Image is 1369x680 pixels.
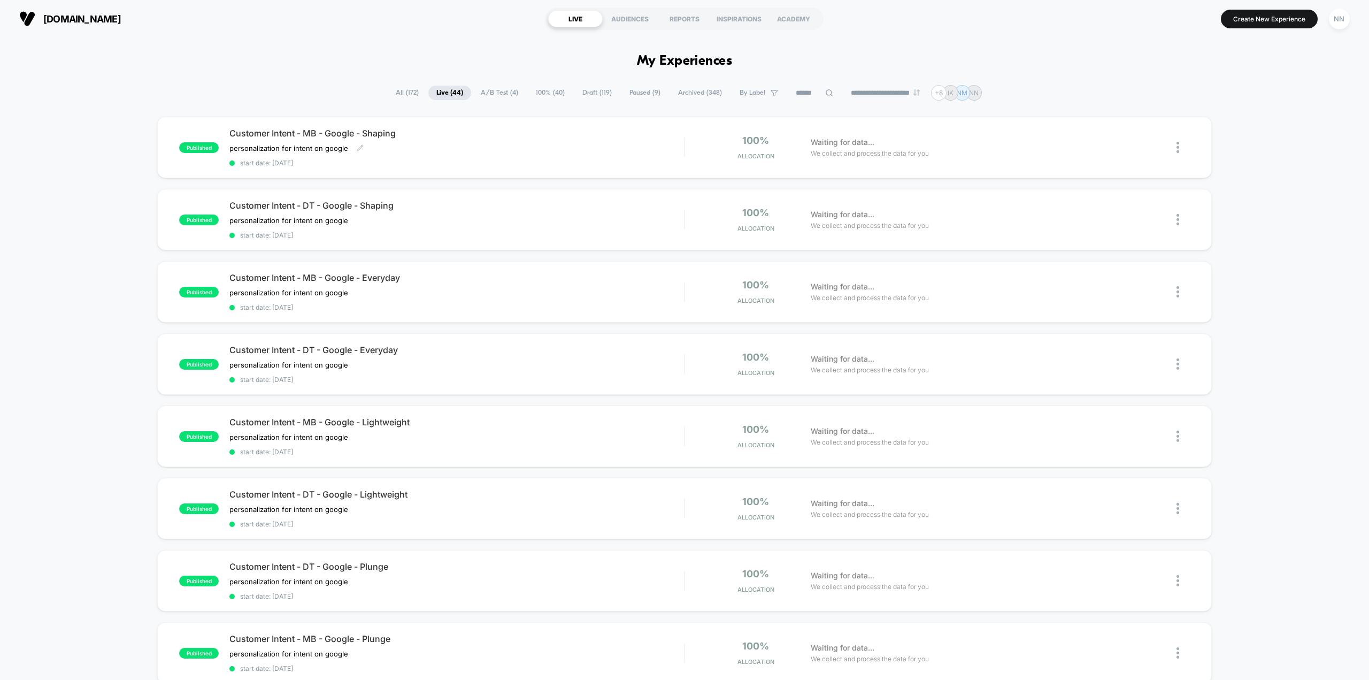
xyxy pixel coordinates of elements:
[229,417,684,427] span: Customer Intent - MB - Google - Lightweight
[742,568,769,579] span: 100%
[1326,8,1353,30] button: NN
[811,582,929,592] span: We collect and process the data for you
[473,86,526,100] span: A/B Test ( 4 )
[229,505,348,514] span: personalization for intent on google
[179,215,219,225] span: published
[742,640,769,652] span: 100%
[1176,503,1179,514] img: close
[957,89,967,97] p: NM
[229,592,684,600] span: start date: [DATE]
[811,209,874,220] span: Waiting for data...
[229,376,684,384] span: start date: [DATE]
[1176,142,1179,153] img: close
[179,142,219,153] span: published
[737,225,774,232] span: Allocation
[811,220,929,231] span: We collect and process the data for you
[621,86,668,100] span: Paused ( 9 )
[737,514,774,521] span: Allocation
[229,448,684,456] span: start date: [DATE]
[43,13,121,25] span: [DOMAIN_NAME]
[742,135,769,146] span: 100%
[737,297,774,304] span: Allocation
[811,136,874,148] span: Waiting for data...
[1221,10,1318,28] button: Create New Experience
[742,207,769,218] span: 100%
[811,509,929,519] span: We collect and process the data for you
[179,287,219,297] span: published
[1176,431,1179,442] img: close
[740,89,765,97] span: By Label
[811,281,874,293] span: Waiting for data...
[737,586,774,593] span: Allocation
[229,577,348,586] span: personalization for intent on google
[811,498,874,509] span: Waiting for data...
[229,489,684,500] span: Customer Intent - DT - Google - Lightweight
[179,576,219,586] span: published
[766,10,821,27] div: ACADEMY
[528,86,573,100] span: 100% ( 40 )
[737,658,774,666] span: Allocation
[670,86,730,100] span: Archived ( 348 )
[19,11,35,27] img: Visually logo
[179,359,219,370] span: published
[737,441,774,449] span: Allocation
[229,633,684,644] span: Customer Intent - MB - Google - Plunge
[737,152,774,160] span: Allocation
[657,10,712,27] div: REPORTS
[229,303,684,311] span: start date: [DATE]
[712,10,766,27] div: INSPIRATIONS
[548,10,603,27] div: LIVE
[969,89,979,97] p: NN
[229,159,684,167] span: start date: [DATE]
[931,85,947,101] div: + 8
[1176,286,1179,297] img: close
[1176,575,1179,586] img: close
[811,148,929,158] span: We collect and process the data for you
[1176,358,1179,370] img: close
[811,353,874,365] span: Waiting for data...
[229,200,684,211] span: Customer Intent - DT - Google - Shaping
[179,431,219,442] span: published
[229,650,348,658] span: personalization for intent on google
[948,89,953,97] p: IK
[229,433,348,441] span: personalization for intent on google
[1176,214,1179,225] img: close
[229,144,348,152] span: personalization for intent on google
[229,272,684,283] span: Customer Intent - MB - Google - Everyday
[229,520,684,528] span: start date: [DATE]
[229,561,684,572] span: Customer Intent - DT - Google - Plunge
[913,89,920,96] img: end
[742,279,769,291] span: 100%
[229,288,348,297] span: personalization for intent on google
[811,365,929,375] span: We collect and process the data for you
[229,231,684,239] span: start date: [DATE]
[179,503,219,514] span: published
[811,437,929,447] span: We collect and process the data for you
[811,654,929,664] span: We collect and process the data for you
[179,648,219,659] span: published
[637,54,733,69] h1: My Experiences
[811,425,874,437] span: Waiting for data...
[229,361,348,369] span: personalization for intent on google
[742,352,769,363] span: 100%
[428,86,471,100] span: Live ( 44 )
[1176,647,1179,659] img: close
[742,424,769,435] span: 100%
[603,10,657,27] div: AUDIENCES
[229,664,684,673] span: start date: [DATE]
[811,642,874,654] span: Waiting for data...
[574,86,620,100] span: Draft ( 119 )
[1329,9,1350,29] div: NN
[737,369,774,377] span: Allocation
[811,570,874,582] span: Waiting for data...
[388,86,427,100] span: All ( 172 )
[229,345,684,355] span: Customer Intent - DT - Google - Everyday
[229,128,684,139] span: Customer Intent - MB - Google - Shaping
[16,10,124,27] button: [DOMAIN_NAME]
[811,293,929,303] span: We collect and process the data for you
[229,216,348,225] span: personalization for intent on google
[742,496,769,507] span: 100%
